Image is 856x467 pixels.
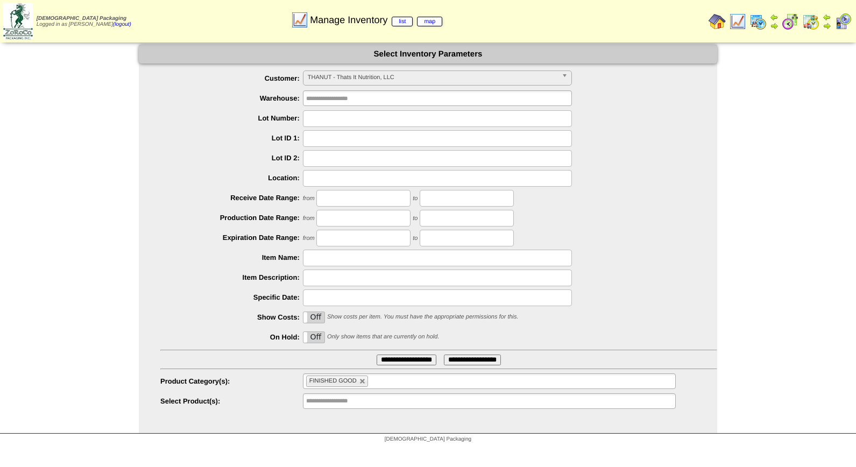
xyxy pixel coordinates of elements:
a: list [392,17,413,26]
img: arrowright.gif [823,22,831,30]
span: Show costs per item. You must have the appropriate permissions for this. [327,314,519,320]
span: from [303,215,315,222]
label: Location: [160,174,303,182]
label: Select Product(s): [160,397,303,405]
img: line_graph.gif [729,13,746,30]
span: to [413,235,418,242]
img: calendarprod.gif [749,13,767,30]
img: arrowleft.gif [770,13,779,22]
label: Lot Number: [160,114,303,122]
img: line_graph.gif [291,11,308,29]
img: arrowright.gif [770,22,779,30]
div: OnOff [303,331,326,343]
span: from [303,195,315,202]
span: Manage Inventory [310,15,442,26]
a: (logout) [113,22,131,27]
label: Off [303,332,325,343]
label: Lot ID 2: [160,154,303,162]
img: home.gif [709,13,726,30]
label: Warehouse: [160,94,303,102]
span: from [303,235,315,242]
label: Production Date Range: [160,214,303,222]
span: FINISHED GOOD [309,378,357,384]
div: Select Inventory Parameters [139,45,717,63]
span: to [413,195,418,202]
label: Off [303,312,325,323]
label: Expiration Date Range: [160,233,303,242]
span: [DEMOGRAPHIC_DATA] Packaging [385,436,471,442]
img: calendarcustomer.gif [834,13,852,30]
label: Customer: [160,74,303,82]
label: Specific Date: [160,293,303,301]
label: On Hold: [160,333,303,341]
label: Receive Date Range: [160,194,303,202]
label: Item Name: [160,253,303,261]
span: Logged in as [PERSON_NAME] [37,16,131,27]
span: Only show items that are currently on hold. [327,334,439,340]
span: to [413,215,418,222]
label: Item Description: [160,273,303,281]
img: arrowleft.gif [823,13,831,22]
span: [DEMOGRAPHIC_DATA] Packaging [37,16,126,22]
img: calendarblend.gif [782,13,799,30]
span: THANUT - Thats It Nutrition, LLC [308,71,557,84]
label: Show Costs: [160,313,303,321]
a: map [417,17,442,26]
img: zoroco-logo-small.webp [3,3,33,39]
label: Product Category(s): [160,377,303,385]
label: Lot ID 1: [160,134,303,142]
img: calendarinout.gif [802,13,819,30]
div: OnOff [303,312,326,323]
